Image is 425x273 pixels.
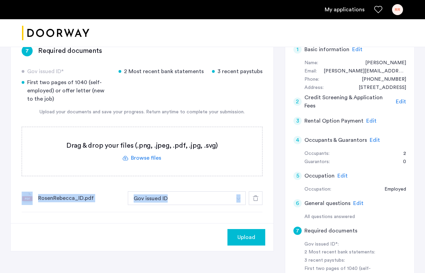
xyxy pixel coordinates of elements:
div: Email: [304,67,317,76]
div: Gov issued ID*: [304,240,391,249]
div: Upload your documents and save your progress. Return anytime to complete your submission. [22,109,262,116]
div: Address: [304,84,324,92]
div: 2 [293,98,302,106]
span: Edit [396,99,406,104]
h5: General questions [304,199,350,207]
div: All questions answered [304,213,406,221]
div: Occupants: [304,150,329,158]
img: arrow [236,197,241,200]
div: 260 West 54th Street, #25D [352,84,406,92]
div: 3 recent paystubs [212,67,262,76]
div: 2 Most recent bank statements: [304,248,391,257]
span: Upload [237,233,255,241]
a: My application [325,5,365,14]
div: 7 [22,45,33,56]
span: Edit [352,47,362,52]
div: RR [392,4,403,15]
span: Edit [337,173,348,179]
h5: Occupants & Guarantors [304,136,367,144]
div: RosenRebecca_ID.pdf [38,194,122,202]
h5: Rental Option Payment [304,117,364,125]
h3: Required documents [38,46,102,56]
span: Edit [366,118,377,124]
div: Guarantors: [304,158,330,166]
div: 3 recent paystubs: [304,257,391,265]
div: Name: [304,59,318,67]
button: button [128,191,232,205]
button: button [227,229,265,246]
a: Favorites [374,5,382,14]
h5: Credit Screening & Application Fees [304,93,393,110]
div: Gov issued ID* [22,67,110,76]
div: rosen.rebeccab@gmail.com [317,67,406,76]
span: Edit [370,137,380,143]
div: 2 Most recent bank statements [119,67,204,76]
h5: Required documents [304,227,357,235]
div: 3 [293,117,302,125]
img: logo [22,20,89,46]
button: button [232,191,246,205]
div: 2 [396,150,406,158]
div: 4 [293,136,302,144]
div: Employed [378,185,406,194]
div: 1 [293,45,302,54]
div: 6 [293,199,302,207]
div: Phone: [304,76,319,84]
span: Edit [353,201,364,206]
h5: Basic information [304,45,349,54]
div: 7 [293,227,302,235]
div: Rebecca Rosen [358,59,406,67]
div: First two pages of 1040 (self-employed) or offer letter (new to the job) [22,78,110,103]
h5: Occupation [304,172,335,180]
a: Cazamio logo [22,20,89,46]
div: 0 [396,158,406,166]
img: file [22,192,33,203]
div: Occupation: [304,185,331,194]
div: +14239722480 [355,76,406,84]
div: 5 [293,172,302,180]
